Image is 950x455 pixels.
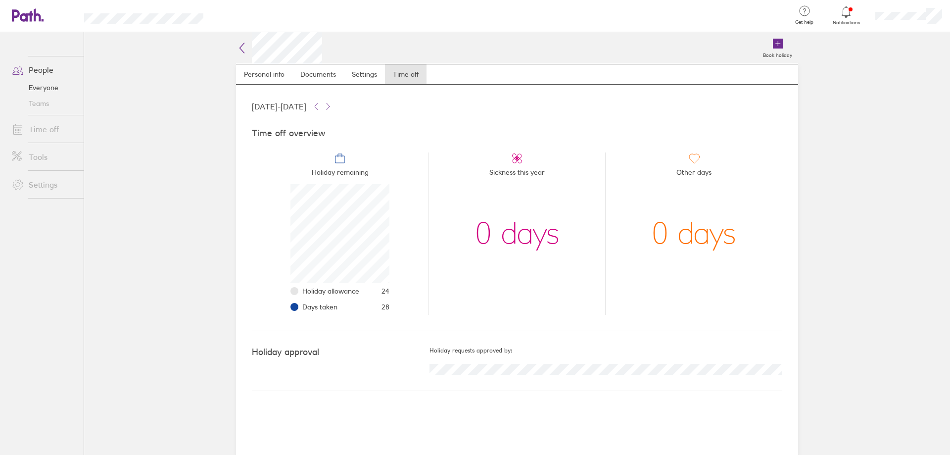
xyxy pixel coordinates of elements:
a: Settings [344,64,385,84]
a: Everyone [4,80,84,96]
h4: Holiday approval [252,347,429,357]
a: Book holiday [757,32,798,64]
span: Days taken [302,303,337,311]
span: Other days [676,164,712,184]
a: People [4,60,84,80]
h5: Holiday requests approved by: [429,347,782,354]
span: 28 [381,303,389,311]
a: Teams [4,96,84,111]
span: [DATE] - [DATE] [252,102,306,111]
a: Settings [4,175,84,195]
h4: Time off overview [252,128,782,139]
a: Tools [4,147,84,167]
span: 24 [381,287,389,295]
div: 0 days [652,184,736,283]
span: Notifications [830,20,862,26]
a: Documents [292,64,344,84]
span: Get help [788,19,820,25]
a: Personal info [236,64,292,84]
span: Holiday allowance [302,287,359,295]
a: Time off [4,119,84,139]
label: Book holiday [757,50,798,58]
a: Time off [385,64,427,84]
a: Notifications [830,5,862,26]
span: Sickness this year [489,164,545,184]
span: Holiday remaining [312,164,369,184]
div: 0 days [475,184,560,283]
